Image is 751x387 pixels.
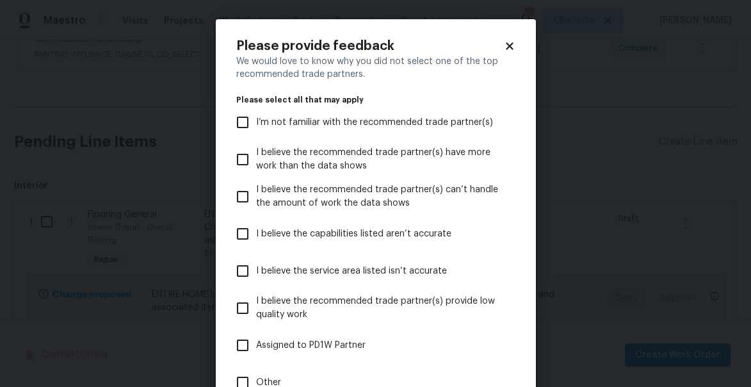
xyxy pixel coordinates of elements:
span: Assigned to PD1W Partner [256,339,366,352]
span: I believe the capabilities listed aren’t accurate [256,227,451,241]
div: We would love to know why you did not select one of the top recommended trade partners. [236,55,515,81]
span: I believe the recommended trade partner(s) provide low quality work [256,295,505,322]
legend: Please select all that may apply [236,96,515,104]
span: I believe the recommended trade partner(s) can’t handle the amount of work the data shows [256,183,505,210]
span: I believe the recommended trade partner(s) have more work than the data shows [256,146,505,173]
h2: Please provide feedback [236,40,504,53]
span: I’m not familiar with the recommended trade partner(s) [256,116,493,129]
span: I believe the service area listed isn’t accurate [256,265,447,278]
